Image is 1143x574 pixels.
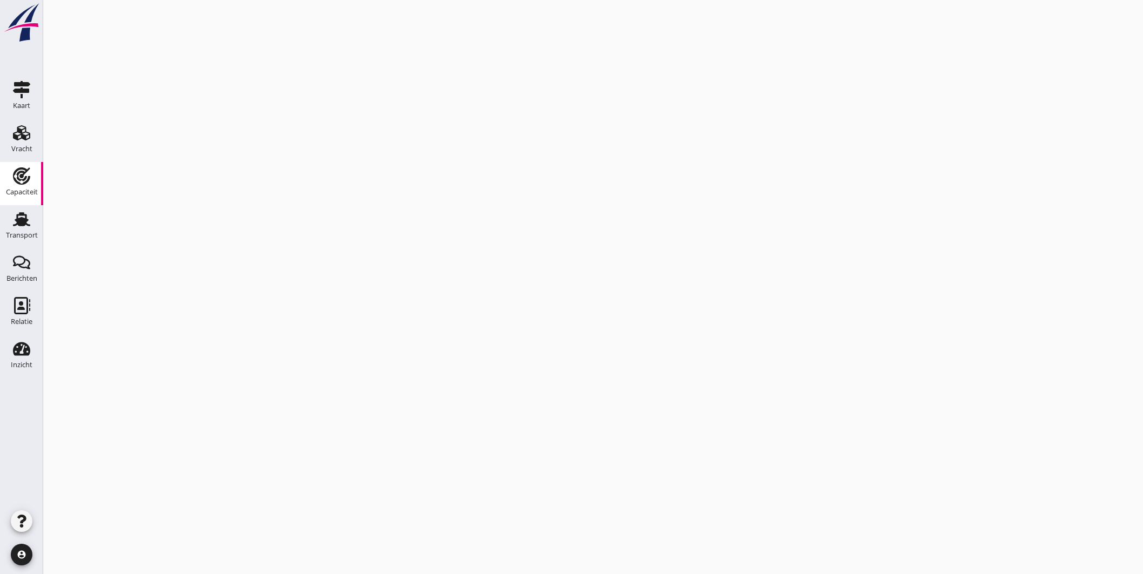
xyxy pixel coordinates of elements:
[2,3,41,43] img: logo-small.a267ee39.svg
[11,318,32,325] div: Relatie
[13,102,30,109] div: Kaart
[6,275,37,282] div: Berichten
[6,188,38,195] div: Capaciteit
[11,145,32,152] div: Vracht
[6,232,38,239] div: Transport
[11,361,32,368] div: Inzicht
[11,544,32,565] i: account_circle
